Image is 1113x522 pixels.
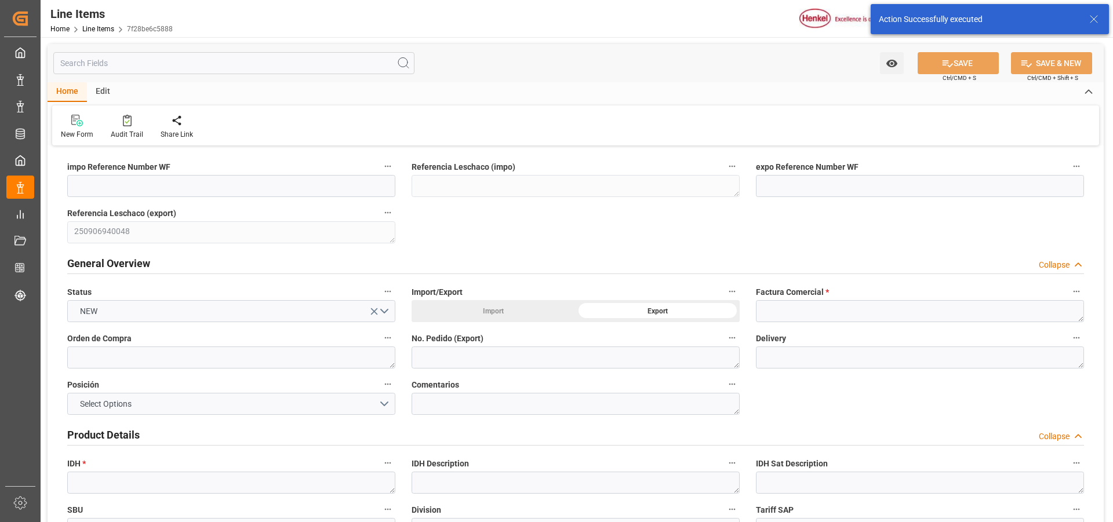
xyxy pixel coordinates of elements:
[380,159,395,174] button: impo Reference Number WF
[67,427,140,443] h2: Product Details
[412,286,463,298] span: Import/Export
[50,5,173,23] div: Line Items
[725,284,740,299] button: Import/Export
[1069,284,1084,299] button: Factura Comercial *
[61,129,93,140] div: New Form
[53,52,414,74] input: Search Fields
[380,330,395,345] button: Orden de Compra
[879,13,1078,25] div: Action Successfully executed
[412,379,459,391] span: Comentarios
[412,458,469,470] span: IDH Description
[67,379,99,391] span: Posición
[87,82,119,102] div: Edit
[50,25,70,33] a: Home
[943,74,976,82] span: Ctrl/CMD + S
[82,25,114,33] a: Line Items
[725,159,740,174] button: Referencia Leschaco (impo)
[1069,159,1084,174] button: expo Reference Number WF
[1039,259,1070,271] div: Collapse
[725,455,740,470] button: IDH Description
[380,455,395,470] button: IDH *
[67,255,150,271] h2: General Overview
[756,161,859,173] span: expo Reference Number WF
[111,129,143,140] div: Audit Trail
[799,9,897,29] img: Henkel%20logo.jpg_1689854090.jpg
[380,502,395,517] button: SBU
[412,161,515,173] span: Referencia Leschaco (impo)
[380,205,395,220] button: Referencia Leschaco (export)
[67,207,176,220] span: Referencia Leschaco (export)
[380,377,395,392] button: Posición
[74,305,103,317] span: NEW
[74,398,137,410] span: Select Options
[756,286,829,298] span: Factura Comercial
[756,458,828,470] span: IDH Sat Description
[756,504,794,516] span: Tariff SAP
[880,52,904,74] button: open menu
[67,504,83,516] span: SBU
[67,333,132,345] span: Orden de Compra
[1069,455,1084,470] button: IDH Sat Description
[1069,330,1084,345] button: Delivery
[1027,74,1078,82] span: Ctrl/CMD + Shift + S
[380,284,395,299] button: Status
[67,161,170,173] span: impo Reference Number WF
[412,300,576,322] div: Import
[67,221,395,243] textarea: 250906940048
[412,504,441,516] span: Division
[918,52,999,74] button: SAVE
[756,333,786,345] span: Delivery
[67,286,92,298] span: Status
[67,393,395,415] button: open menu
[48,82,87,102] div: Home
[576,300,740,322] div: Export
[1069,502,1084,517] button: Tariff SAP
[725,330,740,345] button: No. Pedido (Export)
[725,377,740,392] button: Comentarios
[1039,430,1070,443] div: Collapse
[161,129,193,140] div: Share Link
[725,502,740,517] button: Division
[67,300,395,322] button: open menu
[1011,52,1092,74] button: SAVE & NEW
[67,458,86,470] span: IDH
[412,333,483,345] span: No. Pedido (Export)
